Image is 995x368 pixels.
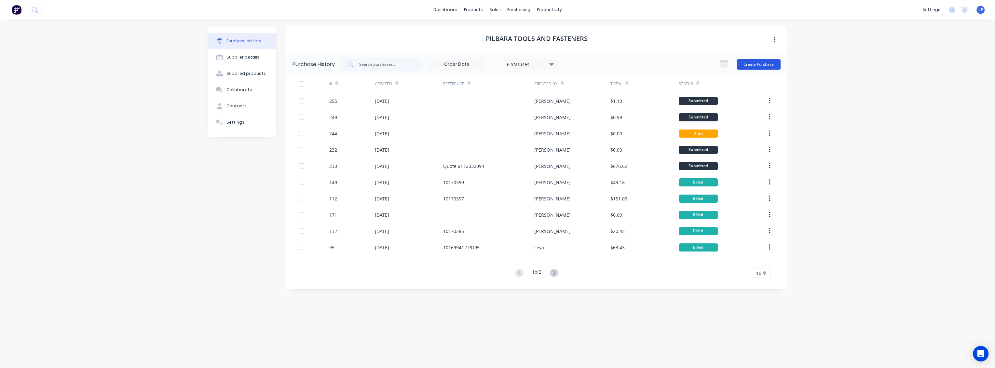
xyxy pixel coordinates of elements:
div: 171 [329,211,337,218]
div: Billed [679,178,718,186]
div: 132 [329,228,337,235]
div: [PERSON_NAME] [534,114,571,121]
span: 10 [756,270,761,277]
div: [PERSON_NAME] [534,228,571,235]
input: Order Date [429,60,484,69]
button: Purchase history [208,33,276,49]
div: $49.18 [610,179,625,186]
div: Submitted [679,97,718,105]
img: Factory [12,5,21,15]
div: sales [486,5,504,15]
div: 6 Statuses [507,61,553,67]
div: 149 [329,179,337,186]
div: $63.43 [610,244,625,251]
div: $0.00 [610,146,622,153]
div: [DATE] [375,163,389,170]
div: $20.45 [610,228,625,235]
div: [PERSON_NAME] [534,195,571,202]
div: [PERSON_NAME] [534,130,571,137]
button: Supplied products [208,65,276,82]
div: [PERSON_NAME] [534,211,571,218]
div: [PERSON_NAME] [534,98,571,104]
div: 10169941 / PO95 [443,244,480,251]
div: Created By [534,81,557,87]
div: Supplied products [226,71,266,76]
div: [DATE] [375,195,389,202]
div: settings [919,5,944,15]
div: Submitted [679,146,718,154]
div: Quote #: 12032094 [443,163,484,170]
div: 10170397 [443,195,464,202]
div: Leya [534,244,544,251]
div: Collaborate [226,87,252,93]
div: 95 [329,244,334,251]
button: Contacts [208,98,276,114]
button: Settings [208,114,276,130]
div: productivity [534,5,565,15]
div: Purchase history [226,38,261,44]
div: 10170399 [443,179,464,186]
div: Submitted [679,113,718,121]
div: Status [679,81,693,87]
div: Total [610,81,622,87]
div: Supplier details [226,54,259,60]
div: [DATE] [375,228,389,235]
div: Billed [679,211,718,219]
div: 1 of 2 [532,268,541,278]
div: Created [375,81,392,87]
div: Purchase History [293,61,335,68]
div: [PERSON_NAME] [534,179,571,186]
div: $0.99 [610,114,622,121]
div: Billed [679,195,718,203]
div: 230 [329,163,337,170]
div: [PERSON_NAME] [534,163,571,170]
div: Submitted [679,162,718,170]
div: Settings [226,119,244,125]
input: Search purchases... [359,61,413,68]
div: Open Intercom Messenger [973,346,988,361]
div: 249 [329,114,337,121]
div: 232 [329,146,337,153]
button: Create Purchase [737,59,781,70]
span: LP [978,7,983,13]
div: [DATE] [375,244,389,251]
div: [DATE] [375,98,389,104]
div: $676.62 [610,163,627,170]
div: # [329,81,332,87]
button: Collaborate [208,82,276,98]
div: purchasing [504,5,534,15]
div: [DATE] [375,130,389,137]
div: 112 [329,195,337,202]
div: $1.10 [610,98,622,104]
div: [PERSON_NAME] [534,146,571,153]
div: Draft [679,129,718,138]
div: [DATE] [375,114,389,121]
div: Billed [679,243,718,252]
div: $0.00 [610,130,622,137]
h1: Pilbara Tools and Fasteners [486,35,588,43]
div: $151.09 [610,195,627,202]
a: dashboard [430,5,461,15]
div: 10170285 [443,228,464,235]
div: Reference [443,81,464,87]
div: $0.00 [610,211,622,218]
div: products [461,5,486,15]
div: [DATE] [375,146,389,153]
div: 244 [329,130,337,137]
div: [DATE] [375,211,389,218]
div: 255 [329,98,337,104]
div: Billed [679,227,718,235]
button: Supplier details [208,49,276,65]
div: Contacts [226,103,247,109]
div: [DATE] [375,179,389,186]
